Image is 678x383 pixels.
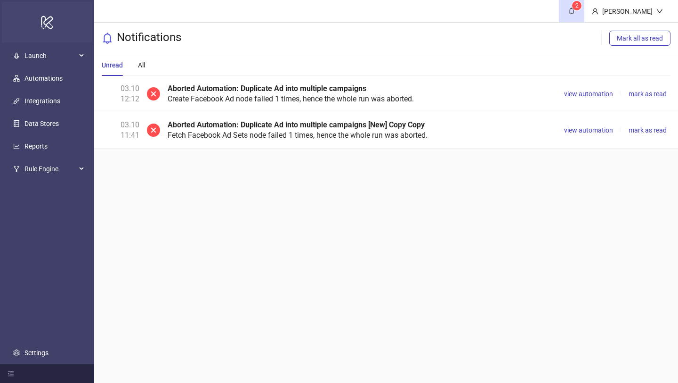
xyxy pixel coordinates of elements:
span: Mark all as read [617,34,663,42]
div: Unread [102,60,123,70]
span: Launch [24,46,76,65]
a: Integrations [24,97,60,105]
span: close-circle [147,120,160,141]
span: view automation [564,126,613,134]
span: 2 [575,2,579,9]
div: Create Facebook Ad node failed 1 times, hence the whole run was aborted. [168,83,553,104]
a: Settings [24,349,48,357]
span: user [592,8,598,15]
div: 03.10 11:41 [102,120,139,141]
b: Aborted Automation: Duplicate Ad into multiple campaigns [New] Copy Copy [168,120,425,129]
div: [PERSON_NAME] [598,6,656,17]
a: Data Stores [24,120,59,127]
b: Aborted Automation: Duplicate Ad into multiple campaigns [168,84,366,93]
a: Reports [24,142,48,150]
span: menu-fold [8,370,14,377]
a: Automations [24,75,63,82]
span: mark as read [629,90,667,98]
button: mark as read [625,125,670,136]
sup: 2 [572,1,581,10]
span: bell [102,33,113,44]
span: close-circle [147,83,160,104]
button: view automation [560,88,617,100]
button: Mark all as read [609,31,670,46]
span: Rule Engine [24,159,76,178]
span: view automation [564,90,613,98]
div: Fetch Facebook Ad Sets node failed 1 times, hence the whole run was aborted. [168,120,553,141]
button: view automation [560,125,617,136]
span: bell [568,8,575,14]
span: mark as read [629,126,667,134]
span: down [656,8,663,15]
h3: Notifications [117,30,181,46]
div: 03.10 12:12 [102,83,139,104]
button: mark as read [625,88,670,100]
div: All [138,60,145,70]
span: rocket [13,52,20,59]
span: fork [13,166,20,172]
